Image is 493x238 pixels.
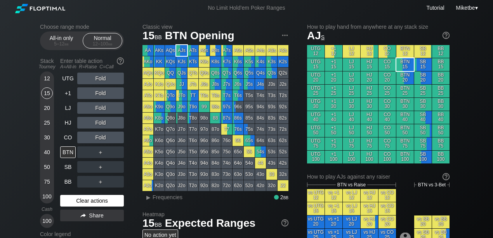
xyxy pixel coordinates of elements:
[432,58,450,71] div: BB 15
[414,58,432,71] div: SB 15
[255,146,266,157] div: 54s
[165,79,176,90] div: QJo
[154,101,165,112] div: K9o
[142,169,153,180] div: A3o
[142,56,153,67] div: AKo
[255,135,266,146] div: 64s
[60,117,76,129] div: HJ
[142,45,153,56] div: AA
[77,176,124,188] div: ＋
[176,124,187,135] div: J7o
[37,55,57,73] div: Stack
[343,98,360,111] div: LJ 30
[221,180,232,191] div: 72o
[165,68,176,78] div: QQ
[154,135,165,146] div: K6o
[361,98,378,111] div: HJ 30
[325,137,342,150] div: +1 75
[426,5,444,11] a: Tutorial
[325,85,342,97] div: +1 25
[154,90,165,101] div: KTo
[221,158,232,169] div: 74o
[142,158,153,169] div: A4o
[221,56,232,67] div: K7s
[199,158,210,169] div: 94o
[77,73,124,84] div: Fold
[255,180,266,191] div: 42o
[41,102,53,114] div: 20
[199,90,210,101] div: T9s
[15,4,65,13] img: Floptimal logo
[165,124,176,135] div: Q7o
[37,64,57,69] div: Tourney
[221,146,232,157] div: 75o
[442,31,450,40] img: help.32db89a4.svg
[165,135,176,146] div: Q6o
[343,58,360,71] div: LJ 15
[176,169,187,180] div: J3o
[255,79,266,90] div: J4s
[165,180,176,191] div: Q2o
[278,146,288,157] div: 52s
[165,56,176,67] div: KQs
[210,56,221,67] div: K8s
[418,182,446,188] span: BTN vs 3-Bet
[432,111,450,124] div: BB 40
[176,68,187,78] div: QJs
[325,111,342,124] div: +1 40
[165,158,176,169] div: Q4o
[244,146,255,157] div: 55
[187,158,198,169] div: T4o
[154,56,165,67] div: KK
[199,124,210,135] div: 97o
[278,169,288,180] div: 32s
[307,98,325,111] div: UTG 30
[77,161,124,173] div: ＋
[396,124,414,137] div: BTN 50
[266,101,277,112] div: 93s
[164,30,236,43] span: BTN Opening
[221,135,232,146] div: 76o
[244,68,255,78] div: Q5s
[378,137,396,150] div: CO 75
[60,55,124,73] div: Enter table action
[176,180,187,191] div: J2o
[176,146,187,157] div: J5o
[221,45,232,56] div: A7s
[432,71,450,84] div: BB 20
[210,79,221,90] div: J8s
[266,113,277,123] div: 83s
[321,32,325,41] span: s
[60,176,76,188] div: BB
[233,124,243,135] div: 76s
[266,56,277,67] div: K3s
[41,117,53,129] div: 25
[325,71,342,84] div: +1 20
[266,158,277,169] div: 43s
[266,68,277,78] div: Q3s
[396,58,414,71] div: BTN 15
[77,146,124,158] div: ＋
[176,101,187,112] div: J9o
[154,124,165,135] div: K7o
[233,113,243,123] div: 86s
[266,90,277,101] div: T3s
[266,45,277,56] div: A3s
[266,135,277,146] div: 63s
[233,146,243,157] div: 65o
[60,146,76,158] div: BTN
[199,180,210,191] div: 92o
[454,3,479,12] div: ▾
[199,45,210,56] div: A9s
[233,79,243,90] div: J6s
[77,117,124,129] div: Fold
[255,158,266,169] div: 44
[278,113,288,123] div: 82s
[432,45,450,58] div: BB 12
[142,113,153,123] div: A8o
[187,169,198,180] div: T3o
[278,45,288,56] div: A2s
[43,33,79,48] div: All-in only
[60,64,124,69] div: A=All-in R=Raise C=Call
[233,135,243,146] div: 66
